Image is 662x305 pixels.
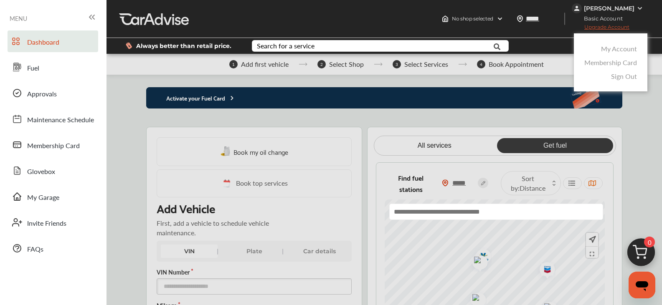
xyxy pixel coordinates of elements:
a: Maintenance Schedule [8,108,98,130]
span: Maintenance Schedule [27,115,94,126]
a: Glovebox [8,160,98,181]
img: cart_icon.3d0951e8.svg [621,234,661,275]
span: FAQs [27,244,43,255]
a: Dashboard [8,30,98,52]
span: Glovebox [27,166,55,177]
a: Sign Out [611,71,637,81]
span: Fuel [27,63,39,74]
span: Approvals [27,89,57,100]
span: 0 [644,237,655,247]
span: Dashboard [27,37,59,48]
a: Membership Card [8,134,98,156]
a: My Account [601,44,637,53]
a: Membership Card [584,58,637,67]
span: Membership Card [27,141,80,151]
span: My Garage [27,192,59,203]
span: Invite Friends [27,218,66,229]
img: dollor_label_vector.a70140d1.svg [126,42,132,49]
span: Always better than retail price. [136,43,231,49]
iframe: Button to launch messaging window [629,272,655,298]
span: MENU [10,15,27,22]
a: My Garage [8,186,98,207]
a: FAQs [8,237,98,259]
a: Fuel [8,56,98,78]
a: Approvals [8,82,98,104]
div: Search for a service [257,43,315,49]
a: Invite Friends [8,212,98,233]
